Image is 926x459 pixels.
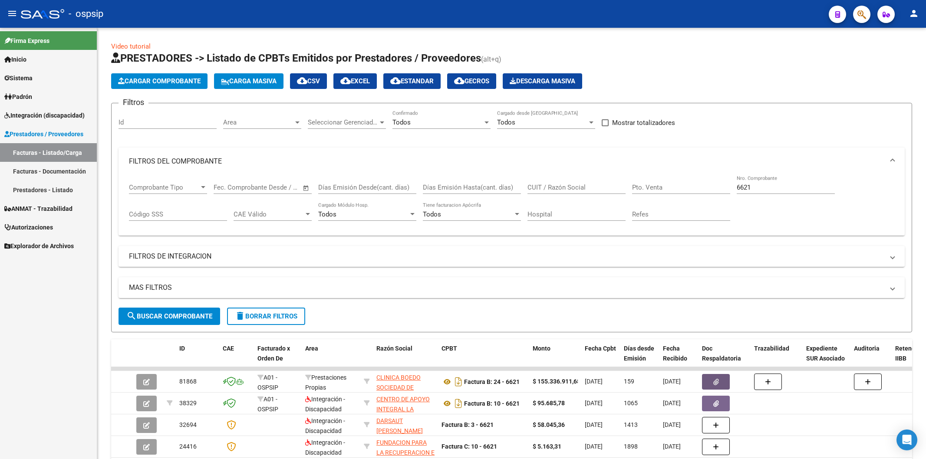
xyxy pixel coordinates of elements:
mat-expansion-panel-header: MAS FILTROS [119,277,905,298]
span: Integración - Discapacidad [305,417,345,434]
mat-icon: menu [7,8,17,19]
span: CLINICA BOEDO SOCIEDAD DE RESPONSABILIDAD LIMITADA [376,374,430,410]
datatable-header-cell: CAE [219,339,254,377]
span: Monto [533,345,550,352]
div: 30716231107 [376,394,435,413]
span: Inicio [4,55,26,64]
input: Fecha fin [257,184,299,191]
span: DARSAUT [PERSON_NAME] [376,417,423,434]
datatable-header-cell: Días desde Emisión [620,339,659,377]
mat-icon: search [126,311,137,321]
mat-expansion-panel-header: FILTROS DEL COMPROBANTE [119,148,905,175]
div: 30546173646 [376,373,435,391]
span: Mostrar totalizadores [612,118,675,128]
span: 81868 [179,378,197,385]
span: Buscar Comprobante [126,312,212,320]
span: 38329 [179,400,197,407]
datatable-header-cell: CPBT [438,339,529,377]
mat-icon: delete [235,311,245,321]
span: Trazabilidad [754,345,789,352]
strong: Factura B: 24 - 6621 [464,378,520,385]
span: 1898 [624,443,638,450]
h3: Filtros [119,96,148,108]
span: Padrón [4,92,32,102]
span: Firma Express [4,36,49,46]
span: Fecha Cpbt [585,345,616,352]
datatable-header-cell: Trazabilidad [751,339,803,377]
mat-icon: cloud_download [454,75,465,86]
span: Integración (discapacidad) [4,111,85,120]
strong: $ 95.685,78 [533,400,565,407]
span: 1413 [624,421,638,428]
datatable-header-cell: Monto [529,339,581,377]
datatable-header-cell: Doc Respaldatoria [699,339,751,377]
mat-panel-title: FILTROS DEL COMPROBANTE [129,157,884,166]
span: Razón Social [376,345,412,352]
span: Estandar [390,77,434,85]
button: Descarga Masiva [503,73,582,89]
span: Borrar Filtros [235,312,297,320]
span: [DATE] [585,400,603,407]
span: [DATE] [585,443,603,450]
span: Explorador de Archivos [4,241,74,251]
span: Gecros [454,77,489,85]
datatable-header-cell: ID [176,339,219,377]
span: Prestadores / Proveedores [4,129,83,139]
span: Todos [497,118,515,126]
button: Gecros [447,73,496,89]
datatable-header-cell: Facturado x Orden De [254,339,302,377]
span: Comprobante Tipo [129,184,199,191]
span: Expediente SUR Asociado [806,345,845,362]
mat-panel-title: FILTROS DE INTEGRACION [129,252,884,261]
span: Auditoria [854,345,880,352]
span: CPBT [442,345,457,352]
div: Open Intercom Messenger [896,429,917,450]
span: [DATE] [585,421,603,428]
strong: $ 5.163,31 [533,443,561,450]
button: Buscar Comprobante [119,308,220,325]
span: Carga Masiva [221,77,277,85]
span: Cargar Comprobante [118,77,201,85]
strong: Factura B: 3 - 6621 [442,421,494,428]
button: Estandar [383,73,441,89]
span: [DATE] [663,400,681,407]
datatable-header-cell: Fecha Recibido [659,339,699,377]
button: Borrar Filtros [227,308,305,325]
span: Integración - Discapacidad [305,396,345,413]
span: Fecha Recibido [663,345,687,362]
span: [DATE] [663,378,681,385]
app-download-masive: Descarga masiva de comprobantes (adjuntos) [503,73,582,89]
span: Area [223,118,293,126]
span: A01 - OSPSIP [257,374,278,391]
strong: $ 58.045,36 [533,421,565,428]
span: A01 - OSPSIP [257,396,278,413]
span: CAE [223,345,234,352]
span: Facturado x Orden De [257,345,290,362]
div: FILTROS DEL COMPROBANTE [119,175,905,236]
button: EXCEL [333,73,377,89]
span: Autorizaciones [4,223,53,232]
datatable-header-cell: Expediente SUR Asociado [803,339,850,377]
mat-icon: cloud_download [340,75,351,86]
span: - ospsip [69,4,103,23]
span: CENTRO DE APOYO INTEGRAL LA HUELLA SRL [376,396,430,423]
span: [DATE] [663,443,681,450]
span: Días desde Emisión [624,345,654,362]
span: ANMAT - Trazabilidad [4,204,72,213]
input: Fecha inicio [214,184,249,191]
div: 27123700401 [376,416,435,434]
span: [DATE] [663,421,681,428]
span: Descarga Masiva [510,77,575,85]
datatable-header-cell: Razón Social [373,339,438,377]
datatable-header-cell: Fecha Cpbt [581,339,620,377]
strong: $ 155.336.911,68 [533,378,580,385]
button: Cargar Comprobante [111,73,208,89]
i: Descargar documento [453,375,464,389]
strong: Factura C: 10 - 6621 [442,443,497,450]
span: Doc Respaldatoria [702,345,741,362]
span: Seleccionar Gerenciador [308,118,378,126]
span: CSV [297,77,320,85]
button: Open calendar [301,183,311,193]
span: Todos [392,118,411,126]
span: Prestaciones Propias [305,374,346,391]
